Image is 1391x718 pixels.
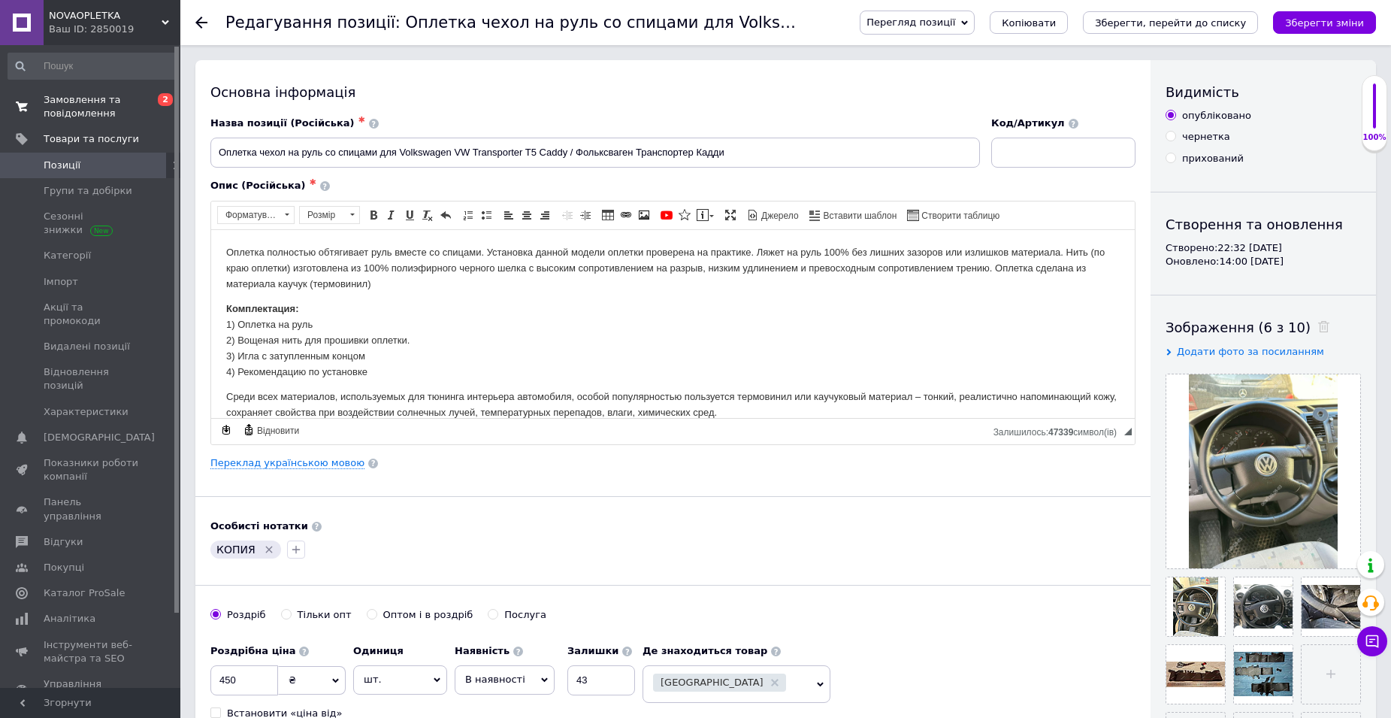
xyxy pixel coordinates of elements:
a: По центру [519,207,535,223]
b: Одиниця [353,645,404,656]
a: Форматування [217,206,295,224]
span: Перегляд позиції [866,17,955,28]
span: Характеристики [44,405,129,419]
a: Видалити форматування [419,207,436,223]
a: Збільшити відступ [577,207,594,223]
svg: Видалити мітку [263,544,275,556]
span: Видалені позиції [44,340,130,353]
span: Створити таблицю [919,210,999,223]
body: Редактор, 4751B32D-63FA-49CF-AA5B-23F63E800BDC [15,15,909,500]
span: Джерело [759,210,799,223]
a: Джерело [745,207,801,223]
span: Товари та послуги [44,132,139,146]
input: - [567,665,635,695]
div: Повернутися назад [195,17,207,29]
span: Категорії [44,249,91,262]
input: Пошук [8,53,177,80]
span: КОПИЯ [216,544,256,556]
i: Зберегти зміни [1285,17,1364,29]
a: Вставити повідомлення [694,207,716,223]
a: Вставити/Редагувати посилання (Ctrl+L) [618,207,634,223]
div: Тільки опт [298,608,352,622]
iframe: Редактор, 4751B32D-63FA-49CF-AA5B-23F63E800BDC [211,230,1135,418]
a: По правому краю [537,207,553,223]
span: Позиції [44,159,80,172]
span: Назва позиції (Російська) [210,117,355,129]
span: Групи та добірки [44,184,132,198]
span: [DEMOGRAPHIC_DATA] [44,431,155,444]
span: Форматування [218,207,280,223]
b: Наявність [455,645,510,656]
b: Залишки [567,645,618,656]
a: Розмір [299,206,360,224]
div: Оновлено: 14:00 [DATE] [1166,255,1361,268]
button: Чат з покупцем [1357,626,1387,656]
span: В наявності [465,674,525,685]
div: опубліковано [1182,109,1251,123]
span: Додати фото за посиланням [1177,346,1324,357]
b: Особисті нотатки [210,520,308,532]
h1: Редагування позиції: Оплетка чехол на руль со спицами для Volkswagen VW Transporter T5 Caddy / Фо... [225,14,1332,32]
span: Управління сайтом [44,677,139,704]
span: ₴ [289,674,296,686]
div: 100% Якість заповнення [1362,75,1387,151]
span: Вставити шаблон [821,210,897,223]
span: Показники роботи компанії [44,456,139,483]
div: Роздріб [227,608,266,622]
div: Кiлькiсть символiв [993,423,1124,438]
span: Копіювати [1002,17,1056,29]
a: Жирний (Ctrl+B) [365,207,382,223]
span: 2 [158,93,173,106]
div: Послуга [504,608,546,622]
span: Каталог ProSale [44,586,125,600]
button: Зберегти зміни [1273,11,1376,34]
span: Панель управління [44,495,139,523]
div: Видимість [1166,83,1361,101]
a: Максимізувати [722,207,739,223]
span: Опис (Російська) [210,180,306,191]
span: Відновити [255,425,299,438]
button: Зберегти, перейти до списку [1083,11,1258,34]
span: Аналітика [44,612,95,626]
span: [GEOGRAPHIC_DATA] [661,677,764,687]
div: Основна інформація [210,83,1135,101]
a: Повернути (Ctrl+Z) [437,207,454,223]
span: Потягніть для зміни розмірів [1124,428,1132,435]
b: Де знаходиться товар [643,645,767,656]
span: NOVAOPLETKA [49,9,162,23]
input: 0 [210,665,278,695]
span: Інструменти веб-майстра та SEO [44,638,139,665]
button: Копіювати [990,11,1068,34]
a: Вставити шаблон [807,207,900,223]
a: Додати відео з YouTube [658,207,675,223]
a: Вставити іконку [676,207,693,223]
span: ✱ [310,177,316,187]
strong: Комплектация: [15,73,88,84]
div: Зображення (6 з 10) [1166,318,1361,337]
div: 100% [1362,132,1386,143]
a: Вставити/видалити маркований список [478,207,494,223]
span: Акції та промокоди [44,301,139,328]
span: Відновлення позицій [44,365,139,392]
div: чернетка [1182,130,1230,144]
div: Ваш ID: 2850019 [49,23,180,36]
a: Таблиця [600,207,616,223]
a: Зображення [636,207,652,223]
span: 47339 [1048,427,1073,438]
span: Замовлення та повідомлення [44,93,139,120]
a: По лівому краю [500,207,517,223]
span: Розмір [300,207,345,223]
span: шт. [353,665,447,694]
span: ✱ [358,115,365,125]
a: Зробити резервну копію зараз [218,422,234,438]
div: прихований [1182,152,1244,165]
div: Створено: 22:32 [DATE] [1166,241,1361,255]
a: Зменшити відступ [559,207,576,223]
a: Створити таблицю [905,207,1002,223]
i: Зберегти, перейти до списку [1095,17,1246,29]
p: Оплетка полностью обтягивает руль вместе со спицами. Установка данной модели оплетки проверена на... [15,15,909,62]
span: Імпорт [44,275,78,289]
a: Відновити [240,422,301,438]
p: Среди всех материалов, используемых для тюнинга интерьера автомобиля, особой популярностью пользу... [15,159,909,191]
b: Роздрібна ціна [210,645,295,656]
